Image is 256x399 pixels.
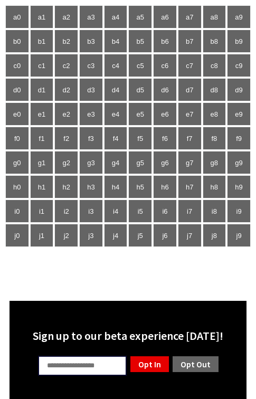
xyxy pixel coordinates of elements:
[128,151,152,174] td: g5
[5,175,29,198] td: h0
[128,78,152,101] td: d5
[104,5,128,28] td: a4
[54,175,78,198] td: h2
[153,127,177,150] td: f6
[5,151,29,174] td: g0
[5,127,29,150] td: f0
[172,355,220,373] a: Opt Out
[178,102,202,126] td: e7
[5,5,29,28] td: a0
[153,224,177,247] td: j6
[104,127,128,150] td: f4
[54,54,78,77] td: c2
[5,199,29,223] td: i0
[104,199,128,223] td: i4
[54,78,78,101] td: d2
[203,102,226,126] td: e8
[227,30,251,53] td: b9
[30,30,54,53] td: b1
[178,199,202,223] td: i7
[227,78,251,101] td: d9
[104,54,128,77] td: c4
[203,151,226,174] td: g8
[79,224,103,247] td: j3
[153,54,177,77] td: c6
[79,175,103,198] td: h3
[104,78,128,101] td: d4
[128,30,152,53] td: b5
[5,54,29,77] td: c0
[153,30,177,53] td: b6
[104,151,128,174] td: g4
[203,78,226,101] td: d8
[30,54,54,77] td: c1
[178,78,202,101] td: d7
[54,30,78,53] td: b2
[178,151,202,174] td: g7
[178,30,202,53] td: b7
[79,151,103,174] td: g3
[153,78,177,101] td: d6
[227,175,251,198] td: h9
[30,102,54,126] td: e1
[79,30,103,53] td: b3
[5,224,29,247] td: j0
[30,175,54,198] td: h1
[227,102,251,126] td: e9
[203,5,226,28] td: a8
[5,30,29,53] td: b0
[5,78,29,101] td: d0
[178,175,202,198] td: h7
[5,102,29,126] td: e0
[79,127,103,150] td: f3
[128,175,152,198] td: h5
[128,199,152,223] td: i5
[54,102,78,126] td: e2
[79,5,103,28] td: a3
[30,199,54,223] td: i1
[203,175,226,198] td: h8
[16,328,240,343] div: Sign up to our beta experience [DATE]!
[54,151,78,174] td: g2
[128,102,152,126] td: e5
[54,127,78,150] td: f2
[153,151,177,174] td: g6
[227,224,251,247] td: j9
[203,127,226,150] td: f8
[79,199,103,223] td: i3
[153,175,177,198] td: h6
[79,102,103,126] td: e3
[30,151,54,174] td: g1
[104,224,128,247] td: j4
[227,5,251,28] td: a9
[104,175,128,198] td: h4
[178,5,202,28] td: a7
[153,102,177,126] td: e6
[129,355,170,373] a: Opt In
[203,199,226,223] td: i8
[128,54,152,77] td: c5
[153,5,177,28] td: a6
[30,127,54,150] td: f1
[104,30,128,53] td: b4
[153,199,177,223] td: i6
[128,224,152,247] td: j5
[30,224,54,247] td: j1
[30,5,54,28] td: a1
[227,199,251,223] td: i9
[227,54,251,77] td: c9
[227,127,251,150] td: f9
[203,30,226,53] td: b8
[178,224,202,247] td: j7
[128,5,152,28] td: a5
[79,78,103,101] td: d3
[203,54,226,77] td: c8
[227,151,251,174] td: g9
[128,127,152,150] td: f5
[178,127,202,150] td: f7
[30,78,54,101] td: d1
[104,102,128,126] td: e4
[203,224,226,247] td: j8
[54,224,78,247] td: j2
[178,54,202,77] td: c7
